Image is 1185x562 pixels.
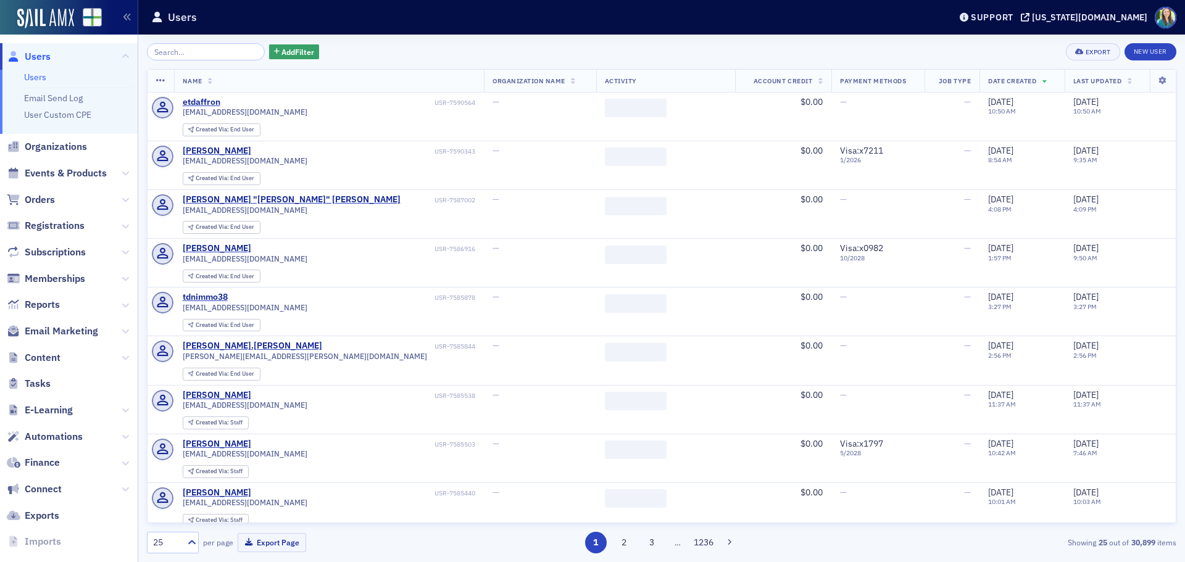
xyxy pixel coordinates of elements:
a: Reports [7,298,60,312]
label: per page [203,537,233,548]
span: [DATE] [1073,487,1099,498]
span: E-Learning [25,403,73,417]
span: $0.00 [800,242,823,254]
time: 2:56 PM [1073,351,1097,360]
div: [US_STATE][DOMAIN_NAME] [1032,12,1147,23]
a: Content [7,351,60,365]
span: ‌ [605,147,667,166]
span: — [493,340,499,351]
span: — [964,340,971,351]
span: Account Credit [754,76,812,85]
span: Name [183,76,202,85]
a: Organizations [7,140,87,154]
a: [PERSON_NAME] [183,487,251,498]
time: 11:37 AM [988,400,1016,408]
a: Registrations [7,219,85,233]
span: — [840,194,847,205]
time: 2:56 PM [988,351,1012,360]
span: $0.00 [800,340,823,351]
span: Add Filter [281,46,314,57]
span: Last Updated [1073,76,1121,85]
span: [DATE] [988,389,1013,400]
button: 1 [585,532,607,553]
span: Created Via : [196,174,230,182]
span: — [493,438,499,449]
strong: 25 [1096,537,1109,548]
div: USR-7585538 [253,392,475,400]
div: Created Via: End User [183,319,260,332]
span: $0.00 [800,438,823,449]
a: Tasks [7,377,51,391]
input: Search… [147,43,265,60]
span: Created Via : [196,125,230,133]
a: [PERSON_NAME].[PERSON_NAME] [183,341,322,352]
span: [DATE] [1073,291,1099,302]
time: 10:03 AM [1073,497,1101,506]
span: Date Created [988,76,1036,85]
div: End User [196,322,254,329]
a: Memberships [7,272,85,286]
span: … [669,537,686,548]
span: — [964,438,971,449]
span: — [840,291,847,302]
span: Visa : x7211 [840,145,883,156]
span: Subscriptions [25,246,86,259]
div: End User [196,175,254,182]
span: [EMAIL_ADDRESS][DOMAIN_NAME] [183,400,307,410]
span: — [964,291,971,302]
span: [EMAIL_ADDRESS][DOMAIN_NAME] [183,449,307,458]
time: 3:27 PM [1073,302,1097,311]
span: — [964,242,971,254]
div: Created Via: End User [183,123,260,136]
div: USR-7586916 [253,245,475,253]
span: [DATE] [1073,96,1099,107]
div: Created Via: Staff [183,514,249,527]
span: — [493,194,499,205]
span: Tasks [25,377,51,391]
div: Created Via: End User [183,172,260,185]
span: — [964,389,971,400]
span: [DATE] [988,438,1013,449]
span: Memberships [25,272,85,286]
a: New User [1125,43,1176,60]
div: Support [971,12,1013,23]
a: [PERSON_NAME] [183,390,251,401]
div: Created Via: End User [183,221,260,234]
div: Created Via: End User [183,270,260,283]
time: 10:42 AM [988,448,1016,457]
span: $0.00 [800,145,823,156]
span: — [964,194,971,205]
span: Job Type [939,76,971,85]
div: USR-7590564 [222,99,475,107]
span: Created Via : [196,418,230,426]
span: $0.00 [800,194,823,205]
span: Imports [25,535,61,548]
span: [DATE] [988,96,1013,107]
a: [PERSON_NAME] [183,439,251,450]
a: Connect [7,482,62,496]
div: Export [1086,49,1111,56]
time: 8:54 AM [988,155,1012,164]
span: ‌ [605,489,667,508]
a: [PERSON_NAME] [183,146,251,157]
div: Staff [196,419,243,426]
div: End User [196,371,254,378]
span: [DATE] [988,487,1013,498]
span: $0.00 [800,96,823,107]
span: Content [25,351,60,365]
span: — [493,389,499,400]
div: Showing out of items [842,537,1176,548]
span: Payment Methods [840,76,906,85]
span: — [493,145,499,156]
a: Users [7,50,51,64]
span: ‌ [605,197,667,215]
span: Connect [25,482,62,496]
span: [EMAIL_ADDRESS][DOMAIN_NAME] [183,498,307,507]
span: [DATE] [988,194,1013,205]
span: Profile [1155,7,1176,28]
h1: Users [168,10,197,25]
div: Created Via: End User [183,368,260,381]
span: Email Marketing [25,324,98,338]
